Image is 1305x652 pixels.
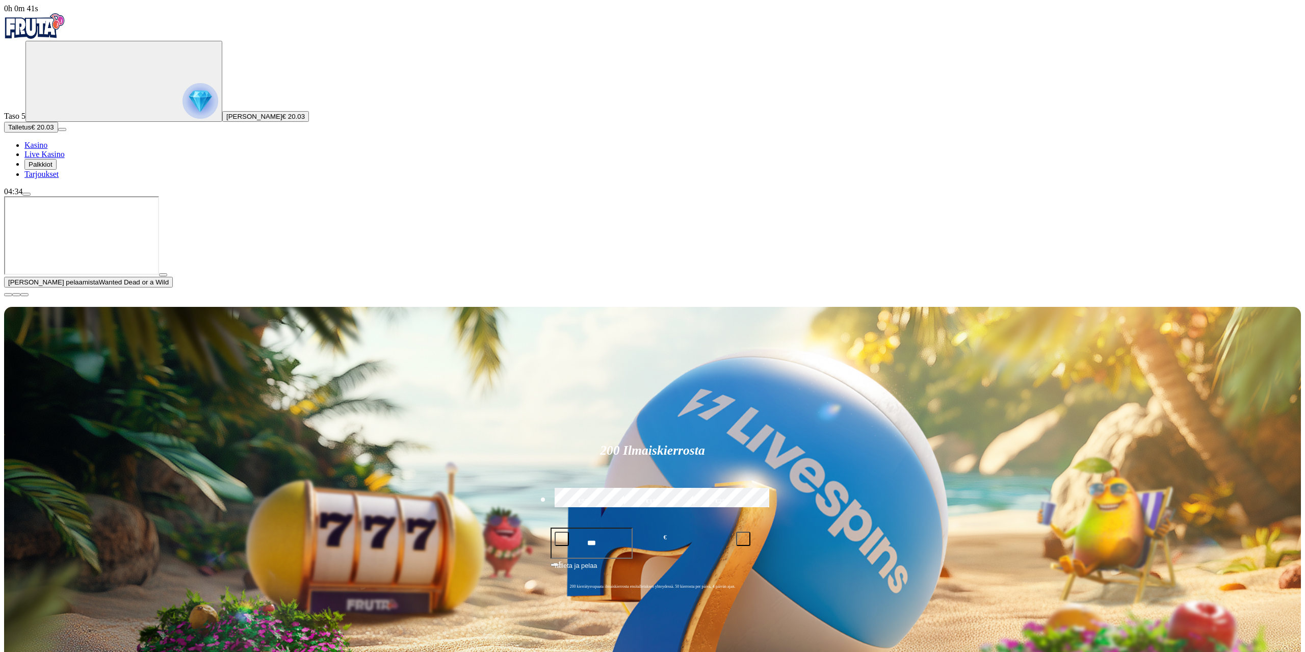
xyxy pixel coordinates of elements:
[24,150,65,159] a: Live Kasino
[8,123,31,131] span: Talletus
[4,32,65,40] a: Fruta
[282,113,305,120] span: € 20.03
[4,277,173,288] button: [PERSON_NAME] pelaamistaWanted Dead or a Wild
[4,196,159,275] iframe: Wanted Dead or a Wild
[4,187,22,196] span: 04:34
[559,560,562,566] span: €
[159,273,167,276] button: play icon
[4,13,65,39] img: Fruta
[551,560,754,580] button: Talleta ja pelaa
[25,41,222,122] button: reward progress
[24,170,59,178] a: Tarjoukset
[226,113,282,120] span: [PERSON_NAME]
[31,123,54,131] span: € 20.03
[555,532,569,546] button: minus icon
[222,111,309,122] button: [PERSON_NAME]€ 20.03
[12,293,20,296] button: chevron-down icon
[4,141,1301,179] nav: Main menu
[4,122,58,133] button: Talletusplus icon€ 20.03
[621,486,684,516] label: €150
[24,159,57,170] button: Palkkiot
[664,533,667,542] span: €
[736,532,750,546] button: plus icon
[554,561,597,579] span: Talleta ja pelaa
[99,278,169,286] span: Wanted Dead or a Wild
[22,193,31,196] button: menu
[24,141,47,149] a: Kasino
[29,161,53,168] span: Palkkiot
[58,128,66,131] button: menu
[20,293,29,296] button: fullscreen icon
[691,486,753,516] label: €250
[8,278,99,286] span: [PERSON_NAME] pelaamista
[4,112,25,120] span: Taso 5
[4,13,1301,179] nav: Primary
[4,293,12,296] button: close icon
[4,4,38,13] span: user session time
[552,486,614,516] label: €50
[182,83,218,119] img: reward progress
